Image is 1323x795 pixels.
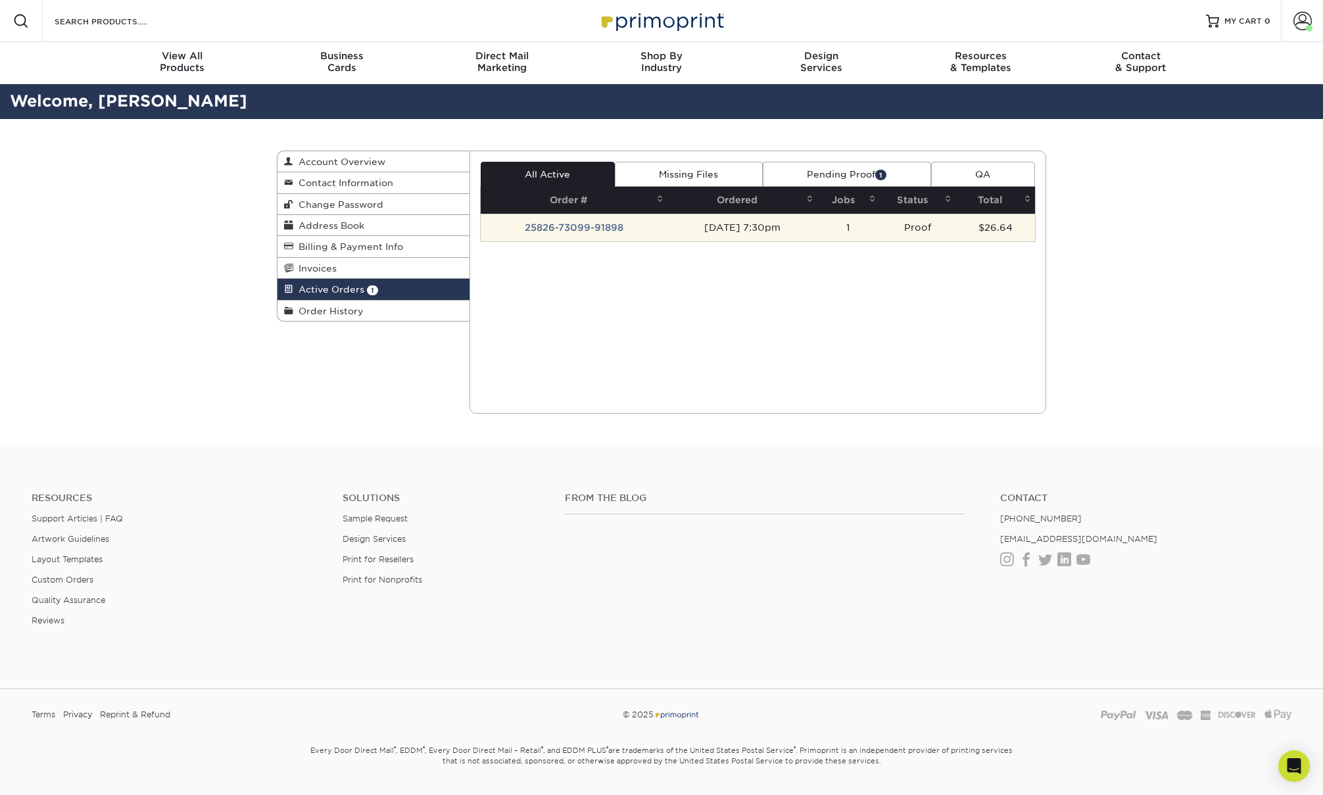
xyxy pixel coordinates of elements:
td: 25826-73099-91898 [481,214,668,241]
a: Custom Orders [32,575,93,585]
th: Total [955,187,1035,214]
a: Quality Assurance [32,595,105,605]
span: Invoices [293,263,337,274]
a: Billing & Payment Info [277,236,469,257]
span: Business [262,50,422,62]
span: Change Password [293,199,383,210]
span: Resources [901,50,1061,62]
a: Design Services [343,534,406,544]
span: Shop By [582,50,742,62]
div: & Support [1061,50,1220,74]
a: DesignServices [741,42,901,84]
img: Primoprint [654,710,700,719]
sup: ® [606,745,608,752]
h4: Resources [32,493,323,504]
span: 0 [1264,16,1270,26]
h4: Solutions [343,493,545,504]
sup: ® [794,745,796,752]
a: Address Book [277,215,469,236]
span: 1 [875,170,886,180]
a: Contact [1000,493,1291,504]
a: Account Overview [277,151,469,172]
a: Terms [32,705,55,725]
sup: ® [423,745,425,752]
th: Ordered [667,187,817,214]
a: Contact Information [277,172,469,193]
a: Privacy [63,705,92,725]
a: Reviews [32,615,64,625]
span: 1 [367,285,378,295]
div: Cards [262,50,422,74]
a: QA [931,162,1035,187]
span: Design [741,50,901,62]
span: Account Overview [293,157,385,167]
a: View AllProducts [103,42,262,84]
th: Jobs [817,187,880,214]
td: Proof [880,214,955,241]
span: MY CART [1224,16,1262,27]
td: 1 [817,214,880,241]
a: Order History [277,301,469,321]
a: Print for Resellers [343,554,414,564]
h4: From the Blog [565,493,965,504]
td: [DATE] 7:30pm [667,214,817,241]
a: Resources& Templates [901,42,1061,84]
a: Direct MailMarketing [422,42,582,84]
a: Missing Files [615,162,763,187]
a: Invoices [277,258,469,279]
img: Primoprint [596,7,727,35]
span: Active Orders [293,284,364,295]
div: Marketing [422,50,582,74]
a: Print for Nonprofits [343,575,422,585]
a: Change Password [277,194,469,215]
div: Industry [582,50,742,74]
span: Address Book [293,220,364,231]
a: Active Orders 1 [277,279,469,300]
span: View All [103,50,262,62]
a: Sample Request [343,514,408,523]
td: $26.64 [955,214,1035,241]
a: Contact& Support [1061,42,1220,84]
span: Billing & Payment Info [293,241,403,252]
span: Contact [1061,50,1220,62]
div: & Templates [901,50,1061,74]
a: Artwork Guidelines [32,534,109,544]
a: [PHONE_NUMBER] [1000,514,1082,523]
a: Pending Proof1 [763,162,931,187]
th: Status [880,187,955,214]
a: Shop ByIndustry [582,42,742,84]
div: Products [103,50,262,74]
div: © 2025 [448,705,875,725]
span: Direct Mail [422,50,582,62]
a: Support Articles | FAQ [32,514,123,523]
div: Services [741,50,901,74]
input: SEARCH PRODUCTS..... [53,13,181,29]
a: [EMAIL_ADDRESS][DOMAIN_NAME] [1000,534,1157,544]
th: Order # [481,187,668,214]
a: Reprint & Refund [100,705,170,725]
sup: ® [541,745,543,752]
a: BusinessCards [262,42,422,84]
a: All Active [481,162,615,187]
a: Layout Templates [32,554,103,564]
div: Open Intercom Messenger [1278,750,1310,782]
span: Contact Information [293,178,393,188]
span: Order History [293,306,364,316]
sup: ® [394,745,396,752]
